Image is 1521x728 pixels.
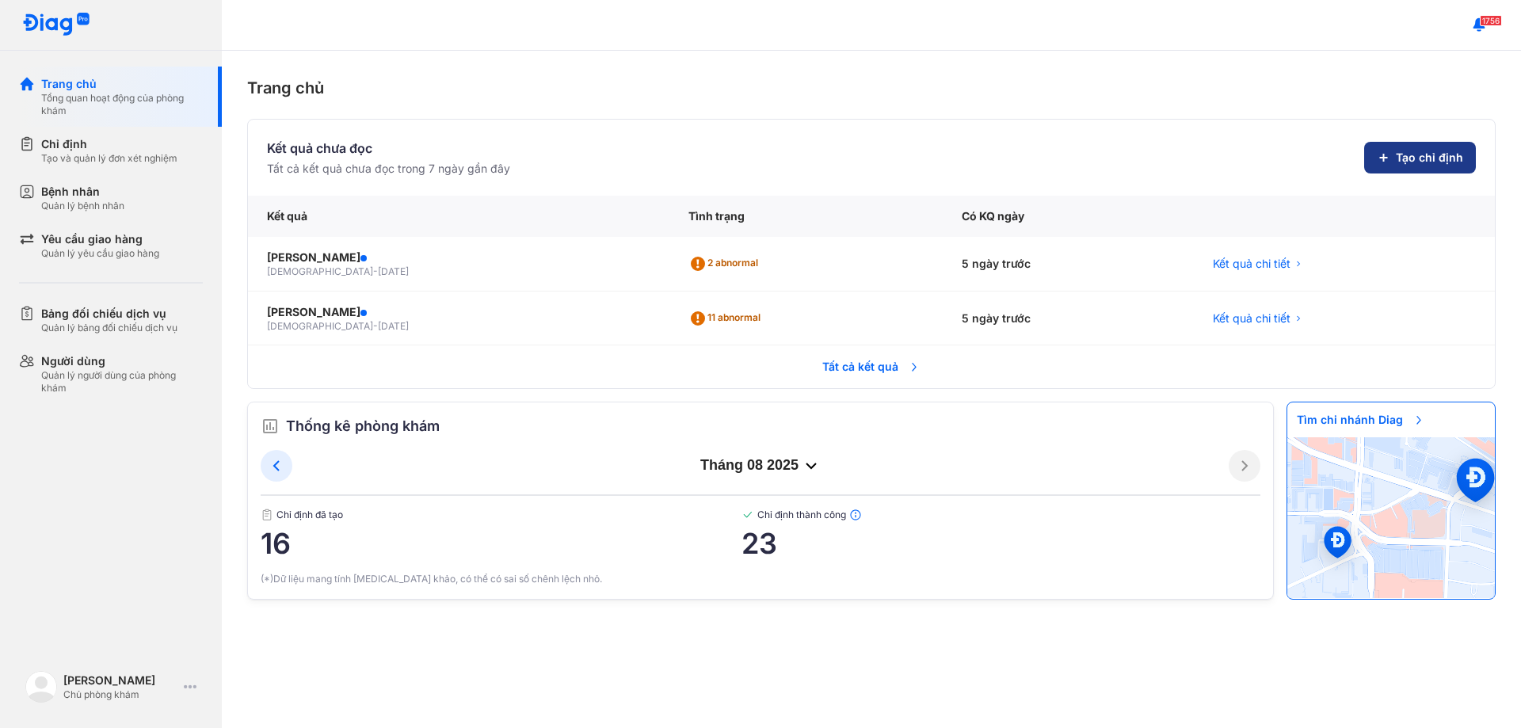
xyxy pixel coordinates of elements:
div: 5 ngày trước [943,237,1194,292]
span: 1756 [1480,15,1502,26]
div: Trang chủ [41,76,203,92]
span: Tạo chỉ định [1396,150,1463,166]
span: [DATE] [378,320,409,332]
span: Kết quả chi tiết [1213,311,1290,326]
div: Tình trạng [669,196,943,237]
div: Chủ phòng khám [63,688,177,701]
div: Tổng quan hoạt động của phòng khám [41,92,203,117]
div: (*)Dữ liệu mang tính [MEDICAL_DATA] khảo, có thể có sai số chênh lệch nhỏ. [261,572,1260,586]
span: Tìm chi nhánh Diag [1287,402,1435,437]
span: Tất cả kết quả [813,349,930,384]
img: logo [25,671,57,703]
span: - [373,320,378,332]
img: logo [22,13,90,37]
img: order.5a6da16c.svg [261,417,280,436]
div: 2 abnormal [688,251,764,276]
span: Thống kê phòng khám [286,415,440,437]
div: Bệnh nhân [41,184,124,200]
span: [DEMOGRAPHIC_DATA] [267,320,373,332]
div: Trang chủ [247,76,1496,100]
span: 16 [261,528,741,559]
span: Chỉ định đã tạo [261,509,741,521]
span: Chỉ định thành công [741,509,1260,521]
div: Tạo và quản lý đơn xét nghiệm [41,152,177,165]
div: [PERSON_NAME] [63,673,177,688]
div: 5 ngày trước [943,292,1194,346]
div: Kết quả [248,196,669,237]
span: - [373,265,378,277]
img: info.7e716105.svg [849,509,862,521]
span: 23 [741,528,1260,559]
img: checked-green.01cc79e0.svg [741,509,754,521]
div: Quản lý yêu cầu giao hàng [41,247,159,260]
div: Kết quả chưa đọc [267,139,510,158]
div: Quản lý bảng đối chiếu dịch vụ [41,322,177,334]
span: Kết quả chi tiết [1213,256,1290,272]
button: Tạo chỉ định [1364,142,1476,173]
div: [PERSON_NAME] [267,250,650,265]
div: Quản lý bệnh nhân [41,200,124,212]
div: Người dùng [41,353,203,369]
span: [DATE] [378,265,409,277]
div: 11 abnormal [688,306,767,331]
div: Có KQ ngày [943,196,1194,237]
div: Tất cả kết quả chưa đọc trong 7 ngày gần đây [267,161,510,177]
div: [PERSON_NAME] [267,304,650,320]
img: document.50c4cfd0.svg [261,509,273,521]
span: [DEMOGRAPHIC_DATA] [267,265,373,277]
div: tháng 08 2025 [292,456,1229,475]
div: Bảng đối chiếu dịch vụ [41,306,177,322]
div: Quản lý người dùng của phòng khám [41,369,203,394]
div: Yêu cầu giao hàng [41,231,159,247]
div: Chỉ định [41,136,177,152]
